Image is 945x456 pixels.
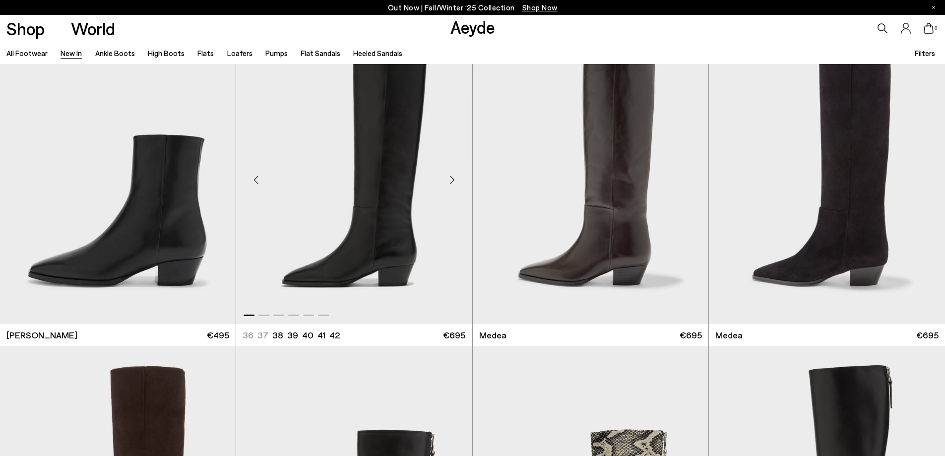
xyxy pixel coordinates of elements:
[236,28,472,324] img: Medea Knee-High Boots
[916,329,939,341] span: €695
[388,1,558,14] p: Out Now | Fall/Winter ‘25 Collection
[915,49,935,58] span: Filters
[287,329,298,341] li: 39
[302,329,314,341] li: 40
[71,20,115,37] a: World
[680,329,702,341] span: €695
[236,28,472,324] div: 1 / 6
[473,28,708,324] img: Medea Knee-High Boots
[265,49,288,58] a: Pumps
[353,49,402,58] a: Heeled Sandals
[924,23,934,34] a: 0
[473,324,708,346] a: Medea €695
[61,49,82,58] a: New In
[709,28,945,324] img: Medea Suede Knee-High Boots
[227,49,252,58] a: Loafers
[472,28,707,324] img: Medea Knee-High Boots
[6,49,48,58] a: All Footwear
[95,49,135,58] a: Ankle Boots
[715,329,743,341] span: Medea
[443,329,465,341] span: €695
[438,165,467,195] div: Next slide
[329,329,340,341] li: 42
[236,324,472,346] a: 36 37 38 39 40 41 42 €695
[207,329,229,341] span: €495
[709,324,945,346] a: Medea €695
[317,329,325,341] li: 41
[472,28,707,324] div: 2 / 6
[301,49,340,58] a: Flat Sandals
[197,49,214,58] a: Flats
[148,49,185,58] a: High Boots
[6,329,77,341] span: [PERSON_NAME]
[243,329,337,341] ul: variant
[6,20,45,37] a: Shop
[241,165,271,195] div: Previous slide
[479,329,506,341] span: Medea
[236,28,472,324] a: 6 / 6 1 / 6 2 / 6 3 / 6 4 / 6 5 / 6 6 / 6 1 / 6 Next slide Previous slide
[934,26,939,31] span: 0
[450,16,495,37] a: Aeyde
[522,3,558,12] span: Navigate to /collections/new-in
[272,329,283,341] li: 38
